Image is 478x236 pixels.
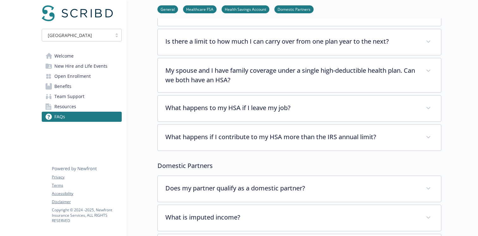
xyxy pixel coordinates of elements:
[274,6,314,12] a: Domestic Partners
[165,132,418,142] p: What happens if I contribute to my HSA more than the IRS annual limit?
[183,6,217,12] a: Healthcare FSA
[165,37,418,46] p: Is there a limit to how much I can carry over from one plan year to the next?
[158,96,441,121] div: What happens to my HSA if I leave my job?
[158,29,441,55] div: Is there a limit to how much I can carry over from one plan year to the next?
[54,61,107,71] span: New Hire and Life Events
[42,51,122,61] a: Welcome
[42,61,122,71] a: New Hire and Life Events
[222,6,269,12] a: Health Savings Account
[54,102,76,112] span: Resources
[52,183,121,188] a: Terms
[54,51,74,61] span: Welcome
[42,112,122,122] a: FAQs
[54,81,71,91] span: Benefits
[165,103,418,113] p: What happens to my HSA if I leave my job?
[48,32,92,39] span: [GEOGRAPHIC_DATA]
[165,66,418,85] p: My spouse and I have family coverage under a single high-deductible health plan. Can we both have...
[42,81,122,91] a: Benefits
[157,161,441,171] p: Domestic Partners
[52,191,121,196] a: Accessibility
[52,199,121,205] a: Disclaimer
[42,91,122,102] a: Team Support
[42,102,122,112] a: Resources
[54,71,91,81] span: Open Enrollment
[42,71,122,81] a: Open Enrollment
[158,125,441,151] div: What happens if I contribute to my HSA more than the IRS annual limit?
[158,205,441,231] div: What is imputed income?
[54,112,65,122] span: FAQs
[157,6,178,12] a: General
[158,58,441,92] div: My spouse and I have family coverage under a single high-deductible health plan. Can we both have...
[54,91,84,102] span: Team Support
[52,207,121,223] p: Copyright © 2024 - 2025 , Newfront Insurance Services, ALL RIGHTS RESERVED
[45,32,109,39] span: [GEOGRAPHIC_DATA]
[165,213,418,222] p: What is imputed income?
[158,176,441,202] div: Does my partner qualify as a domestic partner?
[52,174,121,180] a: Privacy
[165,183,418,193] p: Does my partner qualify as a domestic partner?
